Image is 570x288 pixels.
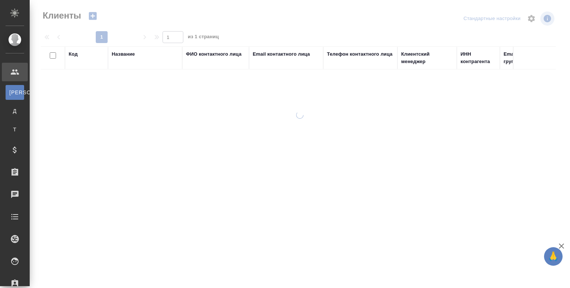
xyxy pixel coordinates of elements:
div: Клиентский менеджер [401,50,453,65]
div: ИНН контрагента [461,50,496,65]
div: Название [112,50,135,58]
a: Т [6,122,24,137]
div: Email контактного лица [253,50,310,58]
div: Телефон контактного лица [327,50,393,58]
span: Д [9,107,20,115]
button: 🙏 [544,247,563,266]
div: Код [69,50,78,58]
span: Т [9,126,20,133]
a: Д [6,104,24,118]
span: 🙏 [547,249,560,264]
div: ФИО контактного лица [186,50,242,58]
a: [PERSON_NAME] [6,85,24,100]
div: Email клиентской группы [504,50,563,65]
span: [PERSON_NAME] [9,89,20,96]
